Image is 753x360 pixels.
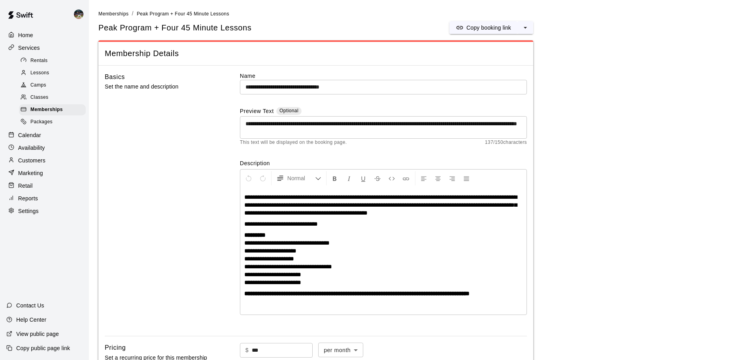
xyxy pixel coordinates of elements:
button: Copy booking link [449,21,517,34]
h6: Basics [105,72,125,82]
button: Insert Code [385,171,398,185]
div: Classes [19,92,86,103]
button: Right Align [445,171,459,185]
div: Rentals [19,55,86,66]
button: Insert Link [399,171,413,185]
p: Calendar [18,131,41,139]
p: Customers [18,156,45,164]
span: Lessons [30,69,49,77]
p: Reports [18,194,38,202]
p: Copy public page link [16,344,70,352]
div: Camps [19,80,86,91]
a: Services [6,42,83,54]
p: Services [18,44,40,52]
button: Left Align [417,171,430,185]
h6: Pricing [105,343,126,353]
a: Packages [19,116,89,128]
span: Camps [30,81,46,89]
a: Reports [6,192,83,204]
a: Rentals [19,55,89,67]
button: Justify Align [460,171,473,185]
a: Calendar [6,129,83,141]
p: Retail [18,182,33,190]
a: Memberships [98,10,128,17]
p: Set the name and description [105,82,215,92]
p: Availability [18,144,45,152]
p: Marketing [18,169,43,177]
p: Settings [18,207,39,215]
label: Name [240,72,527,80]
button: select merge strategy [517,21,533,34]
a: Classes [19,92,89,104]
p: View public page [16,330,59,338]
span: Peak Program + Four 45 Minute Lessons [98,23,251,33]
button: Center Align [431,171,445,185]
a: Settings [6,205,83,217]
span: Memberships [30,106,63,114]
label: Description [240,159,527,167]
button: Format Italics [342,171,356,185]
p: Help Center [16,316,46,324]
div: Packages [19,117,86,128]
div: split button [449,21,533,34]
button: Format Strikethrough [371,171,384,185]
p: Home [18,31,33,39]
span: Peak Program + Four 45 Minute Lessons [137,11,229,17]
span: Rentals [30,57,48,65]
nav: breadcrumb [98,9,744,18]
span: Packages [30,118,53,126]
button: Format Underline [357,171,370,185]
div: Nolan Gilbert [72,6,89,22]
p: Contact Us [16,302,44,309]
div: Lessons [19,68,86,79]
button: Format Bold [328,171,342,185]
div: per month [318,343,363,357]
span: This text will be displayed on the booking page. [240,139,347,147]
button: Redo [256,171,270,185]
span: Membership Details [105,48,527,59]
li: / [132,9,133,18]
a: Lessons [19,67,89,79]
a: Home [6,29,83,41]
span: 137 / 150 characters [485,139,527,147]
a: Retail [6,180,83,192]
span: Normal [287,174,315,182]
a: Memberships [19,104,89,116]
span: Classes [30,94,48,102]
p: $ [245,346,249,354]
a: Marketing [6,167,83,179]
span: Optional [279,108,298,113]
img: Nolan Gilbert [74,9,83,19]
p: Copy booking link [466,24,511,32]
a: Camps [19,79,89,92]
button: Formatting Options [273,171,325,185]
button: Undo [242,171,255,185]
a: Customers [6,155,83,166]
a: Availability [6,142,83,154]
span: Memberships [98,11,128,17]
div: Memberships [19,104,86,115]
label: Preview Text [240,107,274,116]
